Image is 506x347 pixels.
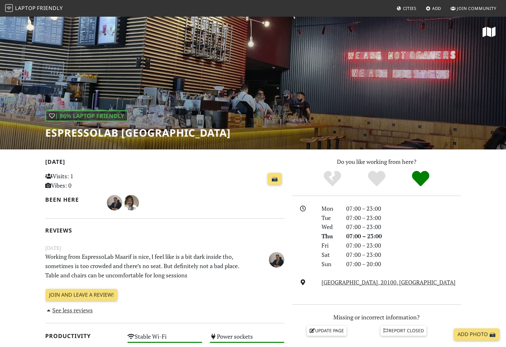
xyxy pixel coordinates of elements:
[5,3,63,14] a: LaptopFriendly LaptopFriendly
[45,158,285,168] h2: [DATE]
[342,250,465,259] div: 07:00 – 23:00
[124,198,139,206] span: Hamza Nafty
[381,326,427,335] a: Report closed
[310,170,355,188] div: No
[318,241,342,250] div: Fri
[45,333,120,339] h2: Productivity
[45,227,285,234] h2: Reviews
[107,195,122,210] img: 2690-riccardo.jpg
[45,127,231,139] h1: Espressolab [GEOGRAPHIC_DATA]
[342,222,465,232] div: 07:00 – 23:00
[448,3,499,14] a: Join Community
[322,278,456,286] a: [GEOGRAPHIC_DATA], 20100, [GEOGRAPHIC_DATA]
[269,255,284,263] span: Riccardo Capozza
[457,5,496,11] span: Join Community
[432,5,442,11] span: Add
[342,213,465,223] div: 07:00 – 23:00
[268,173,282,185] a: 📸
[45,110,128,122] div: | 86% Laptop Friendly
[292,313,461,322] p: Missing or incorrect information?
[45,196,99,203] h2: Been here
[342,204,465,213] div: 07:00 – 23:00
[318,204,342,213] div: Mon
[41,244,288,252] small: [DATE]
[342,259,465,269] div: 07:00 – 20:00
[45,289,117,301] a: Join and leave a review!
[454,328,500,341] a: Add Photo 📸
[318,222,342,232] div: Wed
[269,252,284,267] img: 2690-riccardo.jpg
[394,3,419,14] a: Cities
[342,241,465,250] div: 07:00 – 23:00
[318,232,342,241] div: Thu
[45,306,93,314] a: See less reviews
[399,170,443,188] div: Definitely!
[403,5,416,11] span: Cities
[5,4,13,12] img: LaptopFriendly
[342,232,465,241] div: 07:00 – 23:00
[318,250,342,259] div: Sat
[107,198,124,206] span: Riccardo Capozza
[124,195,139,210] img: 2958-hamza.jpg
[37,4,63,12] span: Friendly
[292,157,461,166] p: Do you like working from here?
[318,213,342,223] div: Tue
[355,170,399,188] div: Yes
[318,259,342,269] div: Sun
[15,4,36,12] span: Laptop
[423,3,444,14] a: Add
[41,252,247,280] p: Working from EspressoLab Maarif is nice, I feel like is a bit dark inside tho, sometimes is too c...
[45,172,120,190] p: Visits: 1 Vibes: 0
[307,326,347,335] a: Update page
